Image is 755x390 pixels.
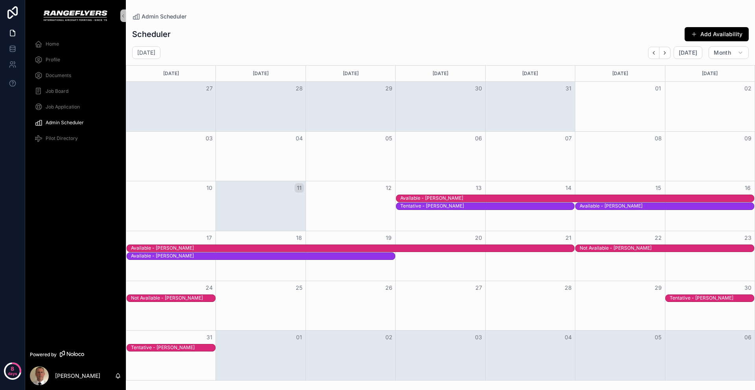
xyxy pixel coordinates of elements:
[295,134,304,143] button: 04
[384,333,394,342] button: 02
[563,283,573,292] button: 28
[25,347,126,362] a: Powered by
[563,134,573,143] button: 07
[30,37,121,51] a: Home
[654,333,663,342] button: 05
[667,66,753,81] div: [DATE]
[131,245,194,251] div: Available - [PERSON_NAME]
[474,333,483,342] button: 03
[30,351,57,358] span: Powered by
[30,84,121,98] a: Job Board
[400,202,464,210] div: Tentative - Colet Rickey Acham
[30,53,121,67] a: Profile
[30,116,121,130] a: Admin Scheduler
[654,233,663,243] button: 22
[580,245,652,251] div: Not Available - [PERSON_NAME]
[8,368,17,379] p: days
[400,195,463,202] div: Available - Edward Mcconnell
[46,120,84,126] span: Admin Scheduler
[743,183,753,193] button: 16
[654,84,663,93] button: 01
[131,344,195,351] div: Tentative - Edward Mcconnell
[30,100,121,114] a: Job Application
[30,68,121,83] a: Documents
[563,84,573,93] button: 31
[384,233,394,243] button: 19
[400,203,464,209] div: Tentative - [PERSON_NAME]
[295,233,304,243] button: 18
[743,333,753,342] button: 06
[743,134,753,143] button: 09
[127,66,214,81] div: [DATE]
[659,47,670,59] button: Next
[295,84,304,93] button: 28
[55,372,100,380] p: [PERSON_NAME]
[709,46,749,59] button: Month
[131,294,203,302] div: Not Available - Edward Mcconnell
[307,66,394,81] div: [DATE]
[131,295,203,301] div: Not Available - [PERSON_NAME]
[46,57,60,63] span: Profile
[46,104,80,110] span: Job Application
[131,245,194,252] div: Available - Edward Mcconnell
[30,131,121,145] a: Pilot Directory
[654,283,663,292] button: 29
[670,294,733,302] div: Tentative - Edward Mcconnell
[131,344,195,351] div: Tentative - [PERSON_NAME]
[131,253,194,259] div: Available - [PERSON_NAME]
[204,183,214,193] button: 10
[25,31,126,156] div: scrollable content
[204,84,214,93] button: 27
[204,333,214,342] button: 31
[46,88,68,94] span: Job Board
[654,134,663,143] button: 08
[384,183,394,193] button: 12
[204,134,214,143] button: 03
[295,183,304,193] button: 11
[670,295,733,301] div: Tentative - [PERSON_NAME]
[142,13,186,20] span: Admin Scheduler
[654,183,663,193] button: 15
[474,233,483,243] button: 20
[648,47,659,59] button: Back
[743,84,753,93] button: 02
[217,66,304,81] div: [DATE]
[397,66,484,81] div: [DATE]
[46,41,59,47] span: Home
[204,233,214,243] button: 17
[563,183,573,193] button: 14
[384,283,394,292] button: 26
[11,365,14,373] p: 8
[580,203,643,209] div: Available - [PERSON_NAME]
[131,252,194,259] div: Available - Colet Rickey Acham
[474,84,483,93] button: 30
[295,283,304,292] button: 25
[714,49,731,56] span: Month
[743,283,753,292] button: 30
[743,233,753,243] button: 23
[679,49,697,56] span: [DATE]
[132,13,186,20] a: Admin Scheduler
[487,66,574,81] div: [DATE]
[474,134,483,143] button: 06
[400,195,463,201] div: Available - [PERSON_NAME]
[563,333,573,342] button: 04
[474,283,483,292] button: 27
[580,245,652,252] div: Not Available - Edward Mcconnell
[295,333,304,342] button: 01
[132,29,171,40] h1: Scheduler
[137,49,155,57] h2: [DATE]
[384,84,394,93] button: 29
[563,233,573,243] button: 21
[204,283,214,292] button: 24
[674,46,702,59] button: [DATE]
[576,66,663,81] div: [DATE]
[43,9,108,22] img: App logo
[474,183,483,193] button: 13
[384,134,394,143] button: 05
[126,65,755,381] div: Month View
[580,202,643,210] div: Available - Colet Rickey Acham
[46,72,71,79] span: Documents
[685,27,749,41] button: Add Availability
